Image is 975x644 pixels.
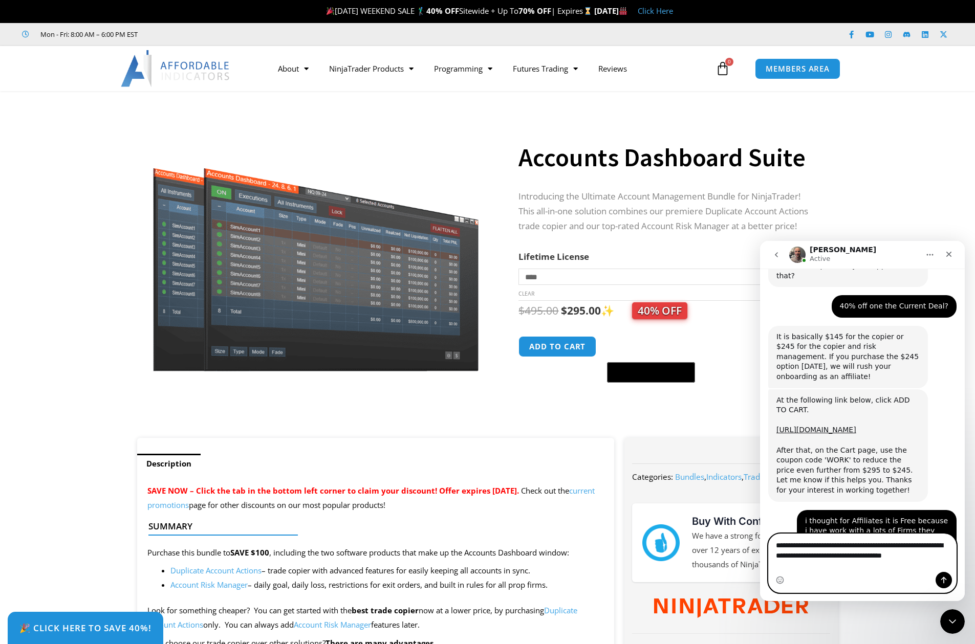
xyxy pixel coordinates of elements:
iframe: Intercom live chat [940,609,965,634]
iframe: PayPal Message 1 [518,389,817,398]
a: About [268,57,319,80]
button: Buy with GPay [607,362,695,383]
iframe: Customer reviews powered by Trustpilot [152,29,306,39]
p: Purchase this bundle to , including the two software products that make up the Accounts Dashboard... [147,546,604,560]
iframe: Intercom live chat [760,241,965,601]
a: Account Risk Manager [170,580,248,590]
p: Introducing the Ultimate Account Management Bundle for NinjaTrader! This all-in-one solution comb... [518,189,817,234]
span: ✨ [601,303,687,318]
a: MEMBERS AREA [755,58,840,79]
span: Categories: [632,472,673,482]
h1: Accounts Dashboard Suite [518,140,817,175]
p: Check out the page for other discounts on our most popular products! [147,484,604,513]
a: Clear options [518,290,534,297]
a: Trade Copier [744,472,791,482]
span: [DATE] WEEKEND SALE 🏌️‍♂️ Sitewide + Up To | Expires [324,6,594,16]
span: 40% OFF [632,302,687,319]
strong: [DATE] [594,6,627,16]
img: mark thumbs good 43913 | Affordable Indicators – NinjaTrader [642,524,679,561]
a: Bundles [675,472,704,482]
span: $ [518,303,525,318]
a: Duplicate Account Actions [170,565,262,575]
span: , , [675,472,791,482]
img: LogoAI | Affordable Indicators – NinjaTrader [121,50,231,87]
span: Mon - Fri: 8:00 AM – 6:00 PM EST [38,28,138,40]
a: Futures Trading [503,57,588,80]
a: Reviews [588,57,637,80]
a: Description [137,454,201,474]
bdi: 295.00 [561,303,601,318]
span: SAVE NOW – Click the tab in the bottom left corner to claim your discount! Offer expires [DATE]. [147,485,519,496]
label: Lifetime License [518,251,589,262]
span: MEMBERS AREA [766,65,830,73]
img: ⌛ [584,7,592,15]
span: $ [561,303,567,318]
li: – trade copier with advanced features for easily keeping all accounts in sync. [170,564,604,578]
iframe: Secure express checkout frame [605,335,697,359]
a: Programming [424,57,503,80]
a: Indicators [706,472,742,482]
strong: 70% OFF [518,6,551,16]
a: 0 [700,54,745,83]
nav: Menu [268,57,713,80]
span: 0 [725,58,733,66]
span: 🎉 Click Here to save 40%! [19,624,151,632]
h4: Summary [148,521,595,531]
img: NinjaTrader Wordmark color RGB | Affordable Indicators – NinjaTrader [654,598,808,618]
img: 🏭 [619,7,627,15]
p: We have a strong foundation with over 12 years of experience serving thousands of NinjaTrader users. [692,529,820,572]
a: Click Here [638,6,673,16]
img: 🎉 [327,7,334,15]
a: 🎉 Click Here to save 40%! [8,612,163,644]
p: Look for something cheaper? You can get started with the now at a lower price, by purchasing only... [147,604,604,632]
strong: best trade copier [352,605,419,615]
h3: Buy With Confidence [692,514,820,529]
bdi: 495.00 [518,303,558,318]
li: – daily goal, daily loss, restrictions for exit orders, and built in rules for all prop firms. [170,578,604,592]
strong: 40% OFF [426,6,459,16]
button: Add to cart [518,336,596,357]
a: NinjaTrader Products [319,57,424,80]
strong: SAVE $100 [230,547,269,558]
